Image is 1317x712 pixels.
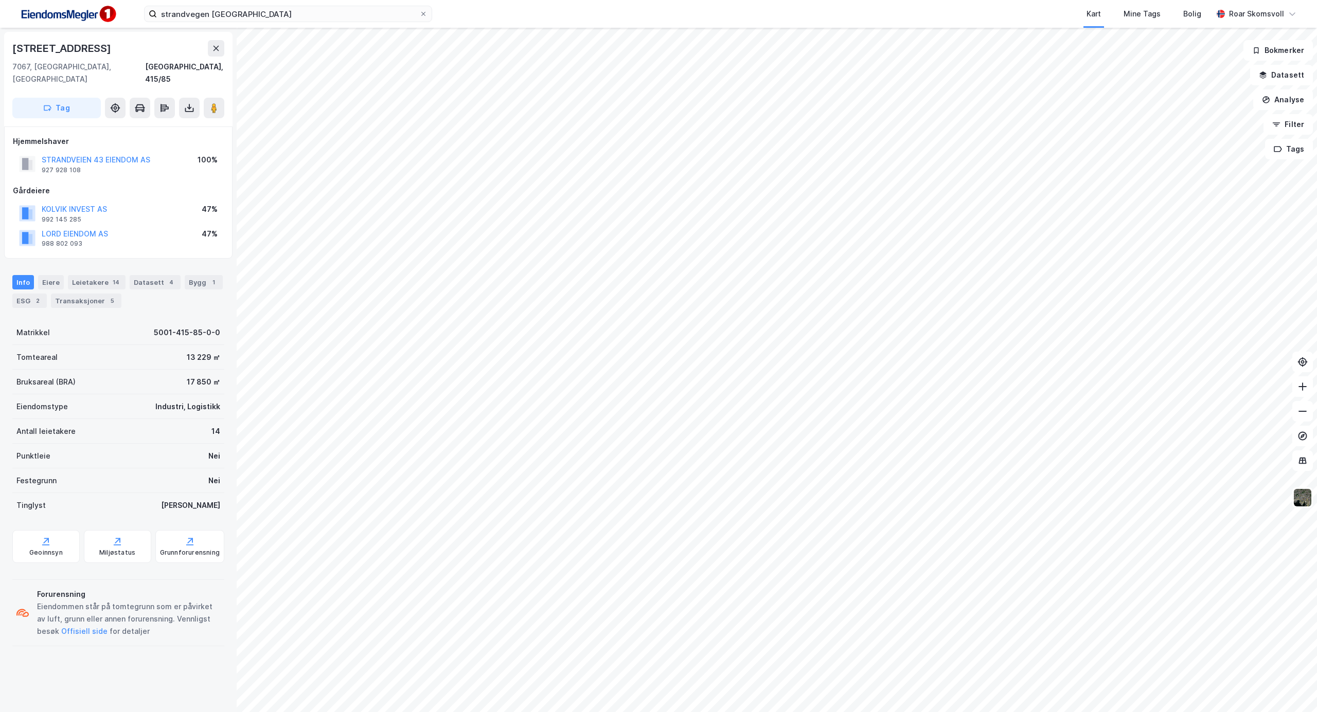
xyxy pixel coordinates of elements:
div: [STREET_ADDRESS] [12,40,113,57]
div: Antall leietakere [16,425,76,437]
img: 9k= [1293,488,1312,507]
div: Eiendomstype [16,400,68,413]
div: Bruksareal (BRA) [16,376,76,388]
button: Analyse [1253,89,1313,110]
div: Forurensning [37,588,220,600]
div: 14 [111,277,121,287]
div: 100% [198,154,218,166]
div: Transaksjoner [51,294,121,308]
div: Leietakere [68,275,126,289]
div: Kart [1087,8,1101,20]
div: Bolig [1183,8,1201,20]
div: 4 [166,277,176,287]
div: Punktleie [16,450,50,462]
div: Tinglyst [16,499,46,512]
div: Datasett [130,275,181,289]
div: Nei [208,474,220,487]
div: 5001-415-85-0-0 [154,326,220,339]
button: Bokmerker [1243,40,1313,61]
div: Geoinnsyn [29,549,63,557]
div: Eiendommen står på tomtegrunn som er påvirket av luft, grunn eller annen forurensning. Vennligst ... [37,600,220,637]
div: Kontrollprogram for chat [1266,663,1317,712]
div: Roar Skomsvoll [1229,8,1284,20]
div: 13 229 ㎡ [187,351,220,363]
div: [PERSON_NAME] [161,499,220,512]
div: [GEOGRAPHIC_DATA], 415/85 [145,61,224,85]
img: F4PB6Px+NJ5v8B7XTbfpPpyloAAAAASUVORK5CYII= [16,3,119,26]
div: Gårdeiere [13,185,224,197]
div: Tomteareal [16,351,58,363]
iframe: Chat Widget [1266,663,1317,712]
div: 17 850 ㎡ [187,376,220,388]
div: 992 145 285 [42,215,81,224]
div: 988 802 093 [42,240,82,248]
button: Filter [1263,114,1313,135]
div: 47% [202,228,218,240]
div: 7067, [GEOGRAPHIC_DATA], [GEOGRAPHIC_DATA] [12,61,145,85]
input: Søk på adresse, matrikkel, gårdeiere, leietakere eller personer [157,6,419,22]
div: Hjemmelshaver [13,135,224,148]
div: Eiere [38,275,64,289]
div: 1 [208,277,219,287]
div: ESG [12,294,47,308]
div: 5 [107,296,117,306]
div: Nei [208,450,220,462]
div: Miljøstatus [99,549,135,557]
div: 14 [211,425,220,437]
button: Datasett [1250,65,1313,85]
div: Grunnforurensning [160,549,220,557]
div: Festegrunn [16,474,57,487]
div: Mine Tags [1124,8,1161,20]
button: Tag [12,98,101,118]
div: Bygg [185,275,223,289]
div: Matrikkel [16,326,50,339]
button: Tags [1265,139,1313,159]
div: 47% [202,203,218,215]
div: 927 928 108 [42,166,81,174]
div: 2 [32,296,43,306]
div: Info [12,275,34,289]
div: Industri, Logistikk [155,400,220,413]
